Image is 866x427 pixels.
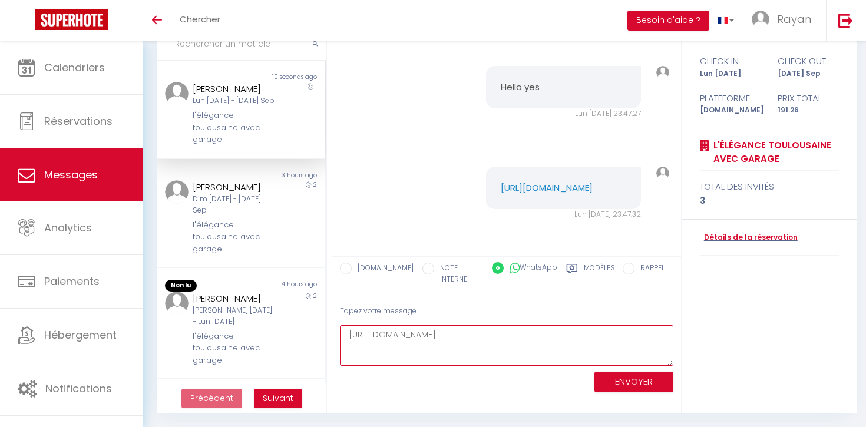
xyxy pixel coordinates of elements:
[770,105,848,116] div: 191.26
[180,13,220,25] span: Chercher
[254,389,302,409] button: Next
[700,194,840,208] div: 3
[656,167,669,180] img: ...
[700,232,798,243] a: Détails de la réservation
[770,54,848,68] div: check out
[752,11,769,28] img: ...
[44,327,117,342] span: Hébergement
[193,330,275,366] div: l'élégance toulousaine avec garage
[241,171,325,180] div: 3 hours ago
[190,392,233,404] span: Précédent
[193,95,275,107] div: Lun [DATE] - [DATE] Sep
[193,180,275,194] div: [PERSON_NAME]
[501,181,593,194] a: [URL][DOMAIN_NAME]
[434,263,483,285] label: NOTE INTERNE
[627,11,709,31] button: Besoin d'aide ?
[44,274,100,289] span: Paiements
[692,54,770,68] div: check in
[709,138,840,166] a: l'élégance toulousaine avec garage
[157,28,326,61] input: Rechercher un mot clé
[193,305,275,327] div: [PERSON_NAME] [DATE] - Lun [DATE]
[501,81,626,94] pre: Hello yes
[241,280,325,292] div: 4 hours ago
[486,108,641,120] div: Lun [DATE] 23:47:27
[165,280,197,292] span: Non lu
[165,292,189,315] img: ...
[241,72,325,82] div: 10 seconds ago
[193,110,275,145] div: l'élégance toulousaine avec garage
[193,82,275,96] div: [PERSON_NAME]
[634,263,665,276] label: RAPPEL
[656,66,669,79] img: ...
[594,372,673,392] button: ENVOYER
[692,105,770,116] div: [DOMAIN_NAME]
[44,114,113,128] span: Réservations
[584,263,615,287] label: Modèles
[700,180,840,194] div: total des invités
[692,91,770,105] div: Plateforme
[181,389,242,409] button: Previous
[165,180,189,204] img: ...
[777,12,811,27] span: Rayan
[770,68,848,80] div: [DATE] Sep
[193,194,275,216] div: Dim [DATE] - [DATE] Sep
[313,180,317,189] span: 2
[352,263,414,276] label: [DOMAIN_NAME]
[315,82,317,91] span: 1
[193,292,275,306] div: [PERSON_NAME]
[692,68,770,80] div: Lun [DATE]
[45,381,112,396] span: Notifications
[193,219,275,255] div: l'élégance toulousaine avec garage
[35,9,108,30] img: Super Booking
[9,5,45,40] button: Ouvrir le widget de chat LiveChat
[504,262,557,275] label: WhatsApp
[44,167,98,182] span: Messages
[44,60,105,75] span: Calendriers
[340,297,673,326] div: Tapez votre message
[165,82,189,105] img: ...
[44,220,92,235] span: Analytics
[313,292,317,300] span: 2
[770,91,848,105] div: Prix total
[486,209,641,220] div: Lun [DATE] 23:47:32
[263,392,293,404] span: Suivant
[838,13,853,28] img: logout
